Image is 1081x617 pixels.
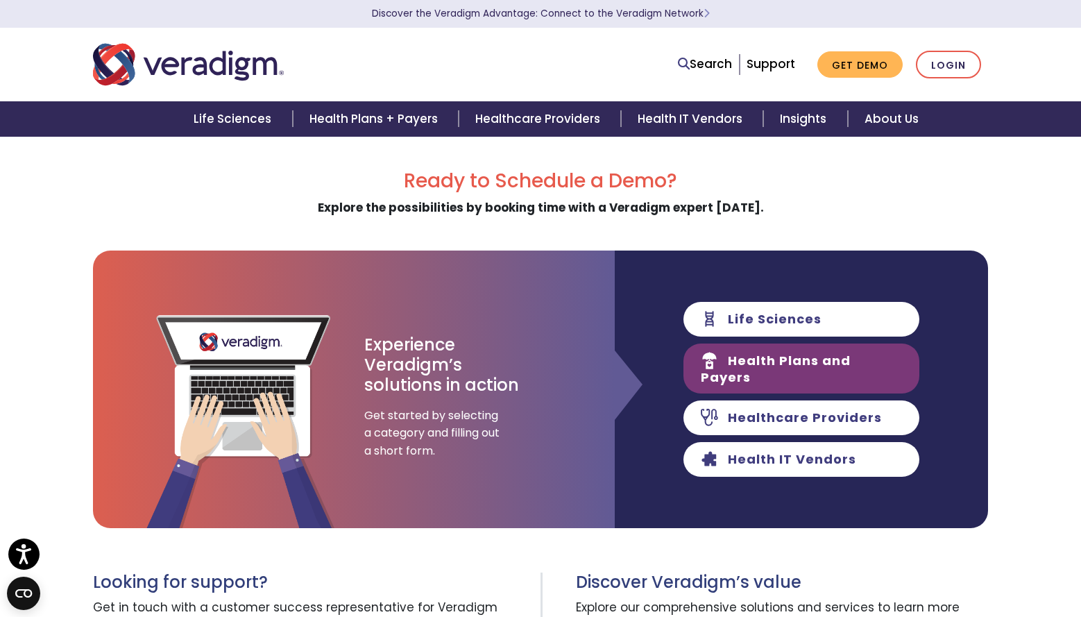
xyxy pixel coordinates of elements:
[621,101,763,137] a: Health IT Vendors
[93,573,530,593] h3: Looking for support?
[678,55,732,74] a: Search
[318,199,764,216] strong: Explore the possibilities by booking time with a Veradigm expert [DATE].
[364,335,520,395] h3: Experience Veradigm’s solutions in action
[763,101,847,137] a: Insights
[93,42,284,87] img: Veradigm logo
[916,51,981,79] a: Login
[93,169,988,193] h2: Ready to Schedule a Demo?
[364,407,503,460] span: Get started by selecting a category and filling out a short form.
[747,56,795,72] a: Support
[293,101,459,137] a: Health Plans + Payers
[817,51,903,78] a: Get Demo
[704,7,710,20] span: Learn More
[576,573,988,593] h3: Discover Veradigm’s value
[7,577,40,610] button: Open CMP widget
[372,7,710,20] a: Discover the Veradigm Advantage: Connect to the Veradigm NetworkLearn More
[459,101,621,137] a: Healthcare Providers
[177,101,292,137] a: Life Sciences
[848,101,935,137] a: About Us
